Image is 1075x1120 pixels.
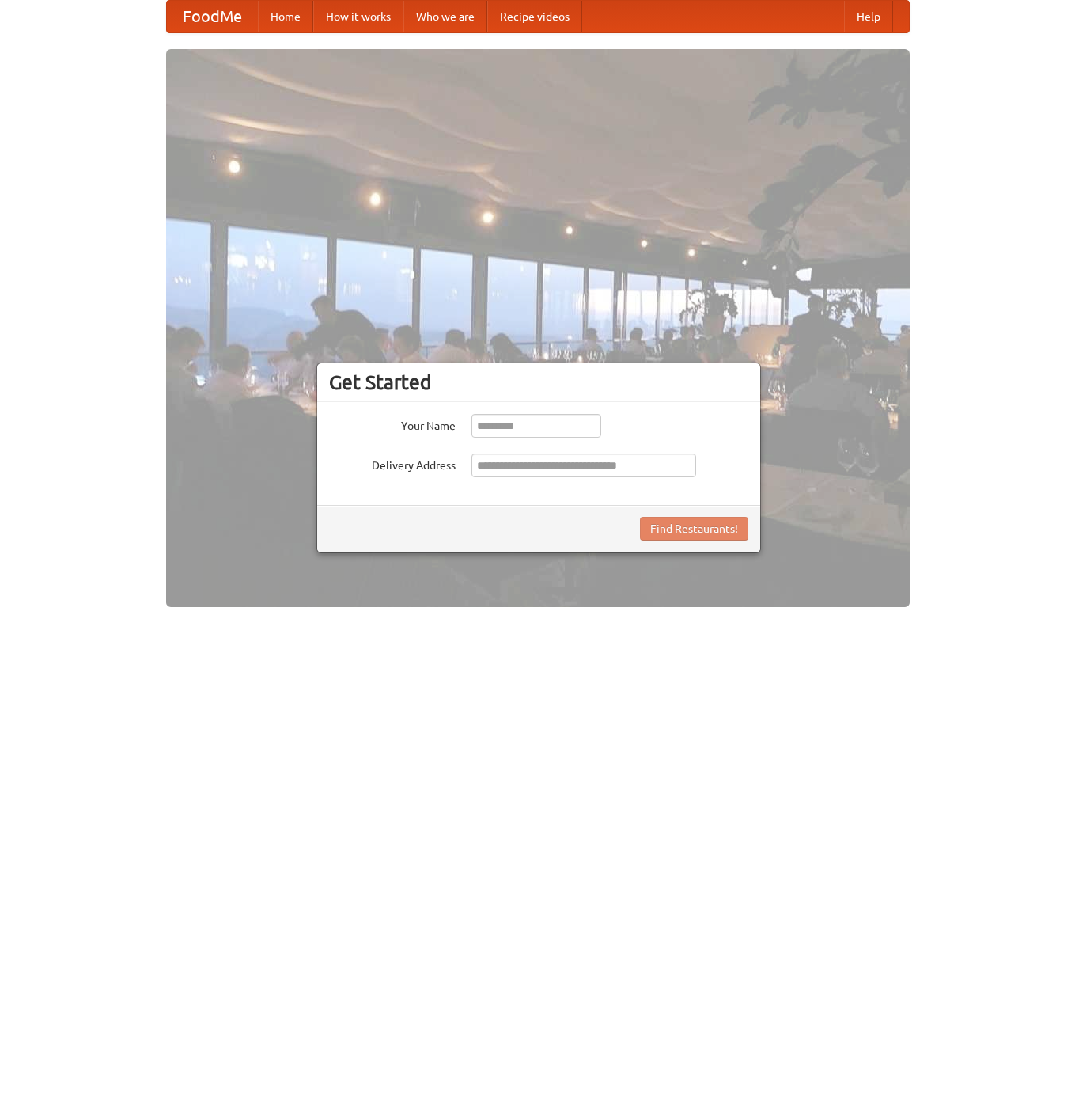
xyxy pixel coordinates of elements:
[640,517,748,541] button: Find Restaurants!
[844,1,893,32] a: Help
[329,370,748,394] h3: Get Started
[258,1,313,32] a: Home
[313,1,403,32] a: How it works
[329,414,456,434] label: Your Name
[487,1,582,32] a: Recipe videos
[329,454,456,473] label: Delivery Address
[167,1,258,32] a: FoodMe
[403,1,487,32] a: Who we are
